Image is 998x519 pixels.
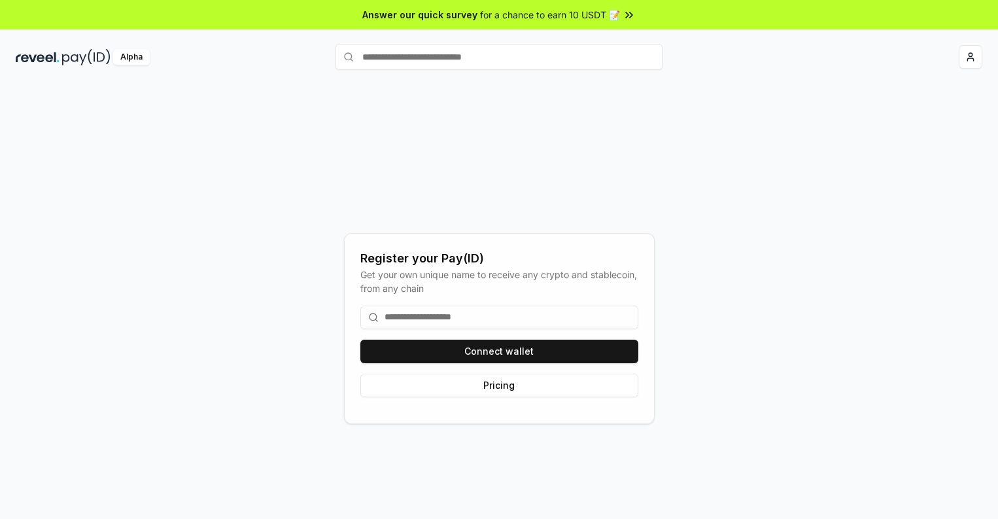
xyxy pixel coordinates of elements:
div: Get your own unique name to receive any crypto and stablecoin, from any chain [360,268,638,295]
img: pay_id [62,49,111,65]
div: Alpha [113,49,150,65]
img: reveel_dark [16,49,60,65]
span: for a chance to earn 10 USDT 📝 [480,8,620,22]
div: Register your Pay(ID) [360,249,638,268]
span: Answer our quick survey [362,8,477,22]
button: Connect wallet [360,340,638,363]
button: Pricing [360,374,638,397]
